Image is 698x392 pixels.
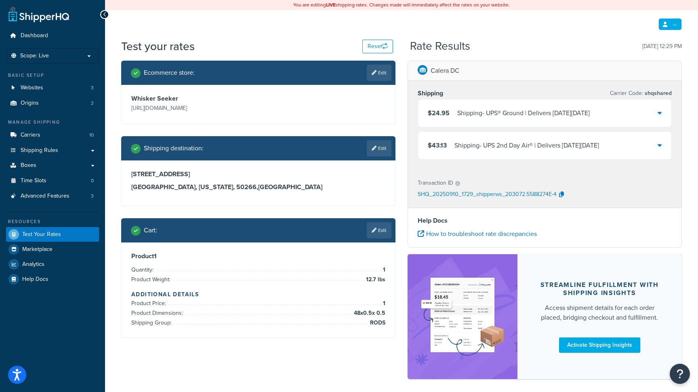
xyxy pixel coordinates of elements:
[6,96,99,111] li: Origins
[131,103,256,114] p: [URL][DOMAIN_NAME]
[131,309,185,317] span: Product Dimensions:
[326,1,336,8] b: LIVE
[131,183,385,191] h3: [GEOGRAPHIC_DATA], [US_STATE], 50266 , [GEOGRAPHIC_DATA]
[22,246,53,253] span: Marketplace
[6,189,99,204] a: Advanced Features3
[131,170,385,178] h3: [STREET_ADDRESS]
[454,140,599,151] div: Shipping - UPS 2nd Day Air® | Delivers [DATE][DATE]
[6,218,99,225] div: Resources
[352,308,385,318] span: 48 x 0.5 x 0.5
[6,272,99,287] a: Help Docs
[22,261,44,268] span: Analytics
[642,41,682,52] p: [DATE] 12:29 PM
[537,281,662,297] div: Streamline Fulfillment with Shipping Insights
[21,162,36,169] span: Boxes
[559,337,640,353] a: Activate Shipping Insights
[131,275,172,284] span: Product Weight:
[22,231,61,238] span: Test Your Rates
[418,177,453,189] p: Transaction ID
[144,227,157,234] h2: Cart :
[6,242,99,257] a: Marketplace
[21,84,43,91] span: Websites
[131,95,256,103] h3: Whisker Seeker
[21,132,40,139] span: Carriers
[21,193,69,200] span: Advanced Features
[410,40,470,53] h2: Rate Results
[428,141,447,150] span: $43.13
[368,318,385,328] span: RODS
[6,257,99,272] a: Analytics
[418,229,537,238] a: How to troubleshoot rate discrepancies
[431,65,459,76] p: Calera DC
[91,193,94,200] span: 3
[367,65,391,81] a: Edit
[6,80,99,95] li: Websites
[144,145,204,152] h2: Shipping destination :
[91,177,94,184] span: 0
[144,69,195,76] h2: Ecommerce store :
[22,276,48,283] span: Help Docs
[131,318,174,327] span: Shipping Group:
[131,266,156,274] span: Quantity:
[6,158,99,173] a: Boxes
[131,252,385,260] h3: Product 1
[21,177,46,184] span: Time Slots
[6,227,99,242] a: Test Your Rates
[21,147,58,154] span: Shipping Rules
[381,299,385,308] span: 1
[121,38,195,54] h1: Test your rates
[6,143,99,158] a: Shipping Rules
[367,222,391,238] a: Edit
[91,100,94,107] span: 2
[362,40,393,53] button: Reset
[364,275,385,285] span: 12.7 lbs
[6,72,99,79] div: Basic Setup
[6,173,99,188] li: Time Slots
[420,266,505,367] img: feature-image-si-e24932ea9b9fcd0ff835db86be1ff8d589347e8876e1638d903ea230a36726be.png
[6,28,99,43] a: Dashboard
[6,128,99,143] a: Carriers10
[537,303,662,322] div: Access shipment details for each order placed, bridging checkout and fulfillment.
[6,189,99,204] li: Advanced Features
[21,100,39,107] span: Origins
[428,108,450,118] span: $24.95
[381,265,385,275] span: 1
[6,128,99,143] li: Carriers
[457,107,590,119] div: Shipping - UPS® Ground | Delivers [DATE][DATE]
[367,140,391,156] a: Edit
[20,53,49,59] span: Scope: Live
[6,119,99,126] div: Manage Shipping
[131,299,168,308] span: Product Price:
[131,290,385,299] h4: Additional Details
[89,132,94,139] span: 10
[418,216,672,226] h4: Help Docs
[6,173,99,188] a: Time Slots0
[91,84,94,91] span: 3
[21,32,48,39] span: Dashboard
[6,80,99,95] a: Websites3
[418,89,443,97] h3: Shipping
[6,96,99,111] a: Origins2
[643,89,672,97] span: shqshared
[670,364,690,384] button: Open Resource Center
[610,88,672,99] p: Carrier Code:
[418,189,557,201] p: SHQ_20250910_1729_shipperws_203072.5588274E-4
